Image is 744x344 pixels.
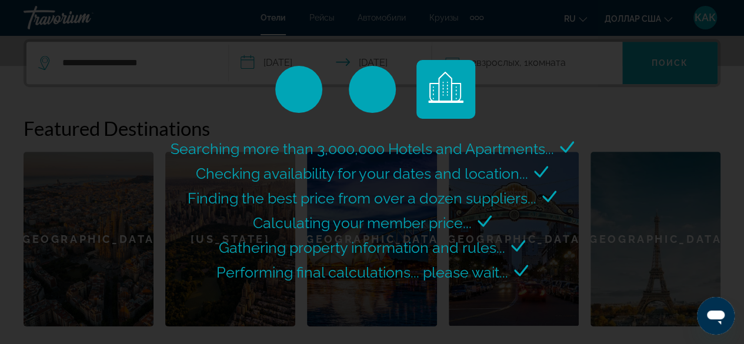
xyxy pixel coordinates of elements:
[219,239,505,256] span: Gathering property information and rules...
[697,297,735,335] iframe: Кнопка запуска окна обмена сообщениями
[216,263,508,281] span: Performing final calculations... please wait...
[188,189,536,207] span: Finding the best price from over a dozen suppliers...
[171,140,554,158] span: Searching more than 3,000,000 Hotels and Apartments...
[196,165,528,182] span: Checking availability for your dates and location...
[253,214,472,232] span: Calculating your member price...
